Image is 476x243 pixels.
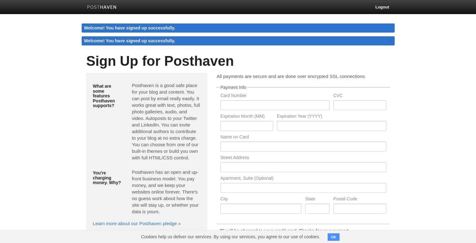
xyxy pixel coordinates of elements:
label: Apartment, Suite (Optional) [220,176,386,182]
label: CVC [333,93,386,99]
label: Card Number [220,93,330,99]
span: Welcome! You have signed up successfully. [84,38,176,43]
p: $5 will be charged to your credit card. Thanks for your support. [220,227,386,234]
label: City [220,197,301,203]
label: Expiration Month (MM) [220,114,273,120]
h1: Sign Up for Posthaven [86,54,390,69]
label: Street Address [220,155,386,161]
h5: You're charging money. Why? [93,171,123,185]
div: Welcome! You have signed up successfully. [82,23,395,33]
p: All payments are secure and are done over encrypted SSL connections. [217,73,390,80]
label: State [305,197,330,203]
label: Postal Code [333,197,386,203]
p: Posthaven is a good safe place for your blog and content. You can post by email really easily. It... [132,82,201,161]
img: Posthaven-bar [87,5,117,10]
a: Learn more about our Posthaven pledge » [93,221,181,226]
legend: Payment Info [219,85,247,90]
span: Cookies help us deliver our services. By using our services, you agree to our use of cookies. [135,230,326,243]
label: Expiration Year (YYYY) [277,114,386,120]
label: Name on Card [220,135,386,141]
h5: What are some features Posthaven supports? [93,84,123,108]
a: × [387,36,393,44]
button: OK [328,233,340,241]
p: Posthaven has an open and up-front business model. You pay money, and we keep your websites onlin... [132,169,201,215]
